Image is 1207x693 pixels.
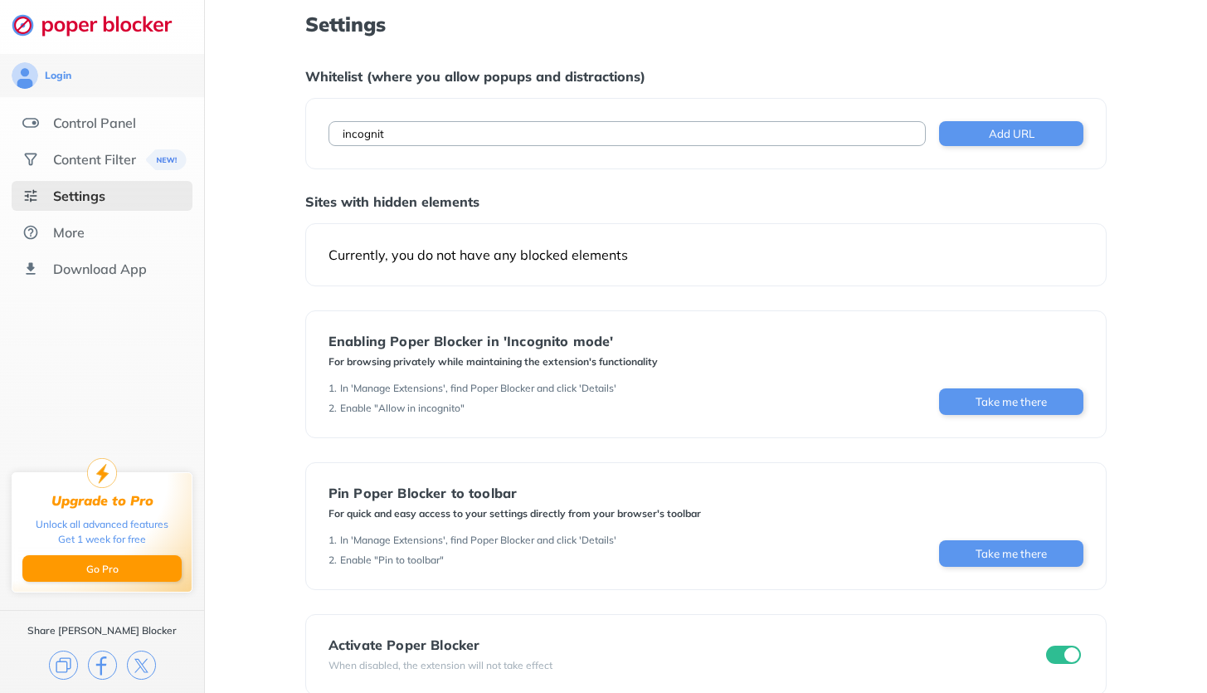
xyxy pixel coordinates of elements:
button: Add URL [939,121,1083,146]
img: download-app.svg [22,261,39,277]
div: 2 . [329,402,337,415]
img: facebook.svg [88,651,117,680]
div: Get 1 week for free [58,532,146,547]
input: Example: twitter.com [329,121,926,146]
div: Enable "Pin to toolbar" [340,554,444,567]
div: For browsing privately while maintaining the extension's functionality [329,355,658,368]
img: upgrade-to-pro.svg [87,458,117,488]
div: Settings [53,188,105,204]
div: Download App [53,261,147,277]
div: Share [PERSON_NAME] Blocker [27,624,177,637]
div: 2 . [329,554,337,567]
div: Enable "Allow in incognito" [340,402,465,415]
button: Take me there [939,540,1083,567]
div: Unlock all advanced features [36,517,168,532]
img: settings-selected.svg [22,188,39,204]
div: Enabling Poper Blocker in 'Incognito mode' [329,334,658,349]
div: Activate Poper Blocker [329,637,552,652]
div: Content Filter [53,151,136,168]
div: Currently, you do not have any blocked elements [329,246,1083,263]
img: logo-webpage.svg [12,13,190,37]
button: Take me there [939,388,1083,415]
div: Upgrade to Pro [51,493,153,509]
div: Login [45,69,71,82]
div: More [53,224,85,241]
div: When disabled, the extension will not take effect [329,659,552,672]
button: Go Pro [22,555,182,582]
div: Whitelist (where you allow popups and distractions) [305,68,1107,85]
div: 1 . [329,382,337,395]
img: menuBanner.svg [146,149,187,170]
div: Pin Poper Blocker to toolbar [329,486,701,500]
div: In 'Manage Extensions', find Poper Blocker and click 'Details' [340,382,616,395]
div: For quick and easy access to your settings directly from your browser's toolbar [329,507,701,520]
img: copy.svg [49,651,78,680]
h1: Settings [305,13,1107,35]
div: 1 . [329,534,337,547]
div: Sites with hidden elements [305,193,1107,210]
img: about.svg [22,224,39,241]
img: x.svg [127,651,156,680]
div: In 'Manage Extensions', find Poper Blocker and click 'Details' [340,534,616,547]
div: Control Panel [53,115,136,131]
img: avatar.svg [12,62,38,89]
img: features.svg [22,115,39,131]
img: social.svg [22,151,39,168]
